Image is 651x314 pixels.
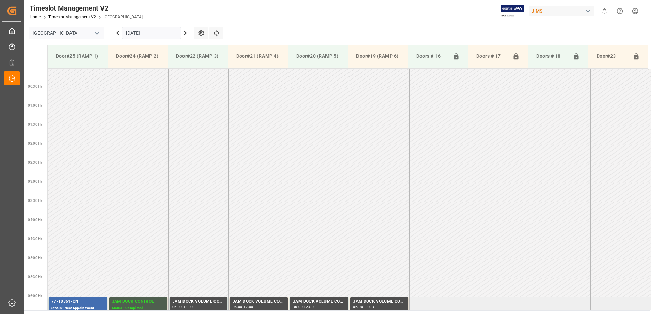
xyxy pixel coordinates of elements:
div: Doors # 18 [534,50,570,63]
div: JAM DOCK VOLUME CONTROL [353,298,406,305]
img: Exertis%20JAM%20-%20Email%20Logo.jpg_1722504956.jpg [501,5,524,17]
div: 06:00 [353,305,363,308]
input: Type to search/select [29,27,104,39]
span: 06:00 Hr [28,294,42,298]
div: Door#24 (RAMP 2) [113,50,162,63]
div: 12:00 [304,305,314,308]
div: Door#19 (RAMP 6) [353,50,402,63]
span: 05:00 Hr [28,256,42,260]
span: 05:30 Hr [28,275,42,279]
div: Door#22 (RAMP 3) [173,50,222,63]
button: JIMS [529,4,597,17]
div: Timeslot Management V2 [30,3,143,13]
span: 03:00 Hr [28,180,42,184]
a: Home [30,15,41,19]
div: JAM DOCK VOLUME CONTROL [293,298,345,305]
button: open menu [92,28,102,38]
div: Door#20 (RAMP 5) [293,50,342,63]
span: 02:30 Hr [28,161,42,164]
span: 04:30 Hr [28,237,42,241]
span: 04:00 Hr [28,218,42,222]
div: Doors # 17 [474,50,510,63]
span: 01:00 Hr [28,104,42,107]
div: Status - New Appointment [51,305,104,311]
div: JIMS [529,6,594,16]
div: JAM DOCK VOLUME CONTROL [172,298,225,305]
div: Door#25 (RAMP 1) [53,50,102,63]
div: - [303,305,304,308]
span: 03:30 Hr [28,199,42,203]
div: - [242,305,243,308]
div: 06:00 [172,305,182,308]
a: Timeslot Management V2 [48,15,96,19]
div: - [363,305,364,308]
div: JAM DOCK VOLUME CONTROL [233,298,285,305]
div: Door#21 (RAMP 4) [234,50,282,63]
span: 02:00 Hr [28,142,42,145]
div: Door#23 [594,50,630,63]
div: 12:00 [243,305,253,308]
button: Help Center [612,3,628,19]
div: 12:00 [183,305,193,308]
div: Doors # 16 [414,50,450,63]
div: 12:00 [364,305,374,308]
div: - [182,305,183,308]
input: DD.MM.YYYY [122,27,181,39]
span: 01:30 Hr [28,123,42,126]
div: 06:00 [233,305,242,308]
div: Status - Completed [112,305,164,311]
div: JAM DOCK CONTROL [112,298,164,305]
button: show 0 new notifications [597,3,612,19]
div: 77-10361-CN [51,298,104,305]
div: 06:00 [293,305,303,308]
span: 00:30 Hr [28,85,42,88]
